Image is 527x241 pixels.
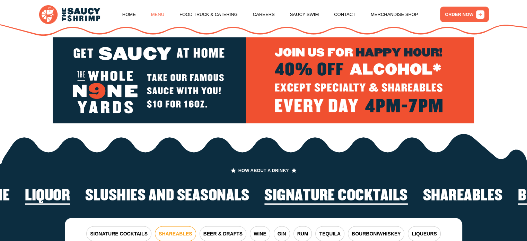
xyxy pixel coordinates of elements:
[231,168,296,173] span: HOW ABOUT A DRINK?
[85,187,249,207] li: 6 of 6
[371,1,418,28] a: Merchandise Shop
[203,230,243,237] span: BEER & DRAFTS
[90,230,148,237] span: SIGNATURE COCKTAILS
[25,187,70,207] li: 5 of 6
[408,226,440,241] button: LIQUEURS
[290,1,319,28] a: Saucy Swim
[264,187,408,207] li: 1 of 6
[122,1,136,28] a: Home
[264,187,408,205] h2: Signature Cocktails
[274,226,290,241] button: GIN
[423,187,503,207] li: 2 of 6
[423,187,503,205] h2: Shareables
[85,187,249,205] h2: Slushies and Seasonals
[155,226,196,241] button: SHAREABLES
[179,1,238,28] a: Food Truck & Catering
[253,1,275,28] a: Careers
[440,7,489,22] a: ORDER NOW
[250,226,270,241] button: WINE
[293,226,312,241] button: RUM
[334,1,355,28] a: Contact
[352,230,401,237] span: BOURBON/WHISKEY
[412,230,437,237] span: LIQUEURS
[319,230,340,237] span: TEQUILA
[200,226,247,241] button: BEER & DRAFTS
[278,230,286,237] span: GIN
[53,37,474,123] img: logo
[254,230,266,237] span: WINE
[315,226,344,241] button: TEQUILA
[151,1,164,28] a: Menu
[297,230,308,237] span: RUM
[348,226,405,241] button: BOURBON/WHISKEY
[39,5,100,24] img: logo
[25,187,70,205] h2: Liquor
[86,226,151,241] button: SIGNATURE COCKTAILS
[159,230,192,237] span: SHAREABLES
